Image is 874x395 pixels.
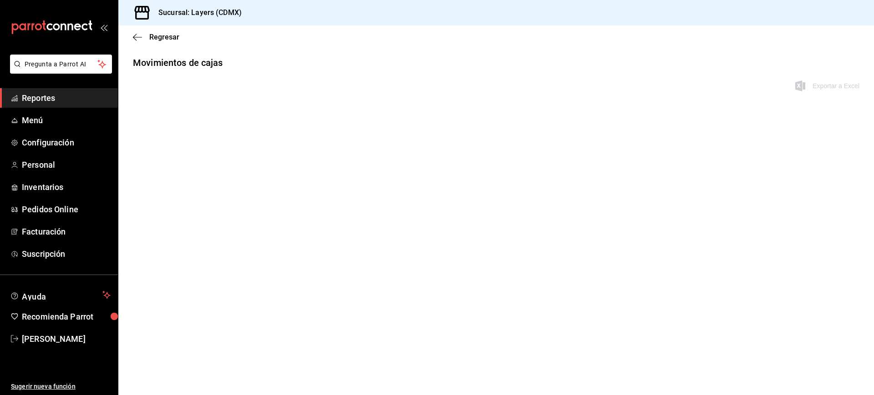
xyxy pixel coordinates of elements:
[22,92,111,104] span: Reportes
[11,382,111,391] span: Sugerir nueva función
[22,333,111,345] span: [PERSON_NAME]
[22,248,111,260] span: Suscripción
[22,136,111,149] span: Configuración
[25,60,98,69] span: Pregunta a Parrot AI
[22,203,111,215] span: Pedidos Online
[133,33,179,41] button: Regresar
[22,310,111,323] span: Recomienda Parrot
[151,7,242,18] h3: Sucursal: Layers (CDMX)
[6,66,112,75] a: Pregunta a Parrot AI
[10,55,112,74] button: Pregunta a Parrot AI
[22,290,99,300] span: Ayuda
[22,114,111,126] span: Menú
[22,159,111,171] span: Personal
[22,181,111,193] span: Inventarios
[22,225,111,238] span: Facturación
[133,56,223,70] div: Movimientos de cajas
[149,33,179,41] span: Regresar
[100,24,107,31] button: open_drawer_menu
